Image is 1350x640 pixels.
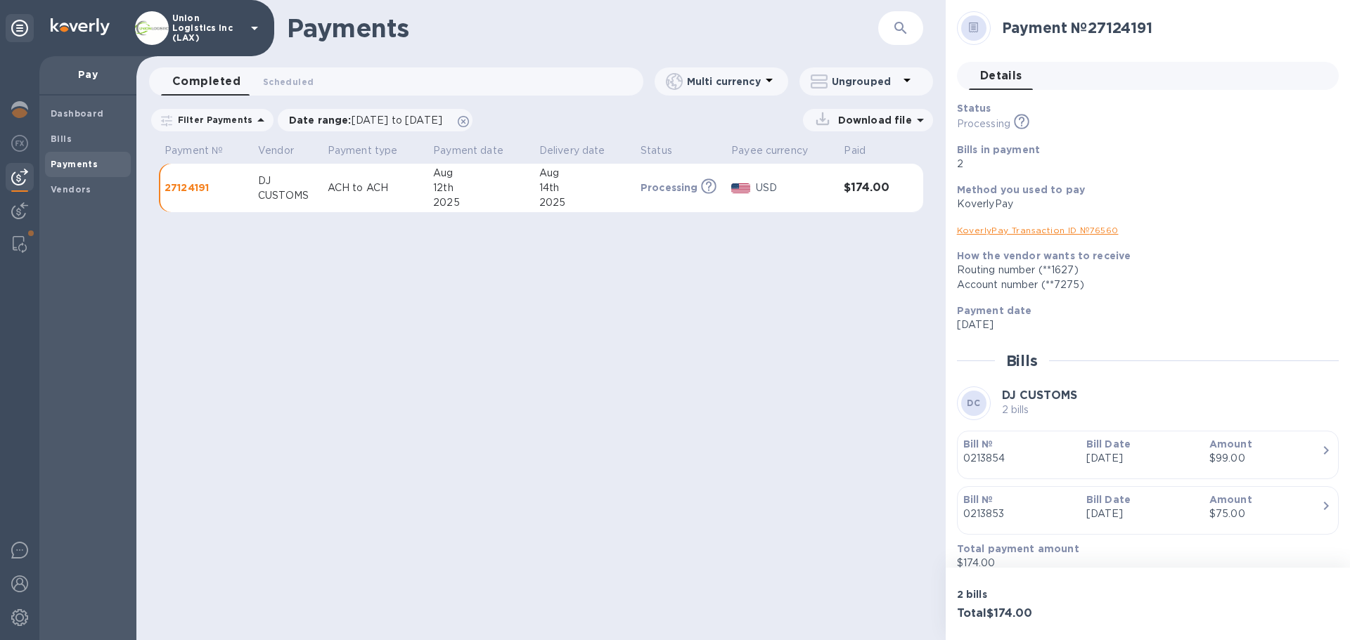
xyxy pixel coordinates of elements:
[539,143,624,158] span: Delivery date
[832,113,912,127] p: Download file
[51,67,125,81] p: Pay
[957,250,1131,261] b: How the vendor wants to receive
[539,143,605,158] p: Delivery date
[278,109,472,131] div: Date range:[DATE] to [DATE]
[957,197,1327,211] div: KoverlyPay
[957,607,1143,620] h3: Total $174.00
[6,14,34,42] div: Unpin categories
[957,117,1010,131] p: Processing
[957,431,1339,479] button: Bill №0213854Bill Date[DATE]Amount$99.00
[258,188,316,203] div: CUSTOMS
[641,143,672,158] p: Status
[957,277,1327,292] div: Account number (**7275)
[957,263,1327,277] div: Routing number (**1627)
[957,587,1143,601] p: 2 bills
[957,184,1085,195] b: Method you used to pay
[172,72,240,91] span: Completed
[328,143,416,158] span: Payment type
[165,181,247,195] p: 27124191
[172,13,243,43] p: Union Logistics Inc (LAX)
[328,181,423,195] p: ACH to ACH
[731,143,808,158] p: Payee currency
[1209,494,1252,505] b: Amount
[287,13,796,43] h1: Payments
[258,143,312,158] span: Vendor
[1209,438,1252,450] b: Amount
[539,195,629,210] div: 2025
[957,157,1327,171] p: 2
[641,181,698,195] p: Processing
[51,18,110,35] img: Logo
[1002,19,1327,37] h2: Payment № 27124191
[433,143,503,158] p: Payment date
[963,494,994,505] b: Bill №
[1209,507,1321,521] div: $75.00
[172,114,252,126] p: Filter Payments
[967,398,980,408] b: DC
[352,115,442,126] span: [DATE] to [DATE]
[1086,451,1198,466] p: [DATE]
[957,103,991,114] b: Status
[51,159,98,169] b: Payments
[957,556,1327,570] p: $174.00
[957,486,1339,535] button: Bill №0213853Bill Date[DATE]Amount$75.00
[1086,507,1198,521] p: [DATE]
[289,113,449,127] p: Date range :
[11,135,28,152] img: Foreign exchange
[433,195,528,210] div: 2025
[433,143,522,158] span: Payment date
[731,143,826,158] span: Payee currency
[539,181,629,195] div: 14th
[165,143,223,158] p: Payment №
[433,181,528,195] div: 12th
[963,507,1075,521] p: 0213853
[756,181,833,195] p: USD
[1002,388,1077,402] b: DJ CUSTOMS
[51,108,104,119] b: Dashboard
[258,174,316,188] div: DJ
[1086,438,1131,450] b: Bill Date
[832,74,899,89] p: Ungrouped
[963,451,1075,466] p: 0213854
[731,183,750,193] img: USD
[844,181,893,195] h3: $174.00
[165,143,241,158] span: Payment №
[258,143,294,158] p: Vendor
[1002,403,1077,417] p: 2 bills
[433,166,528,181] div: Aug
[957,225,1119,235] a: KoverlyPay Transaction ID № 76560
[957,305,1032,316] b: Payment date
[328,143,398,158] p: Payment type
[957,144,1040,155] b: Bills in payment
[1086,494,1131,505] b: Bill Date
[957,543,1079,554] b: Total payment amount
[1209,451,1321,466] div: $99.00
[51,184,91,195] b: Vendors
[263,74,314,89] span: Scheduled
[1006,352,1038,370] h2: Bills
[51,133,72,144] b: Bills
[957,318,1327,332] p: [DATE]
[844,143,866,158] p: Paid
[980,66,1022,86] span: Details
[963,438,994,450] b: Bill №
[539,166,629,181] div: Aug
[641,143,690,158] span: Status
[844,143,884,158] span: Paid
[687,74,761,89] p: Multi currency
